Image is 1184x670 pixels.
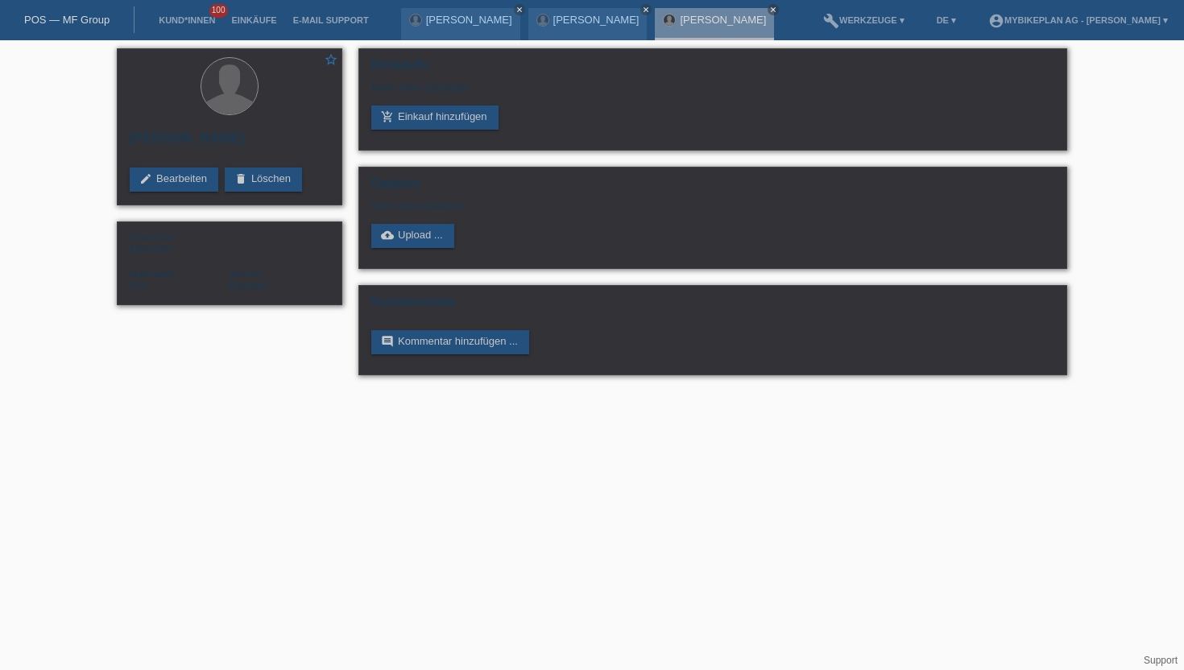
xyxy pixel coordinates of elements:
a: cloud_uploadUpload ... [371,224,454,248]
h2: [PERSON_NAME] [130,130,329,155]
a: [PERSON_NAME] [680,14,766,26]
i: add_shopping_cart [381,110,394,123]
i: cloud_upload [381,229,394,242]
a: deleteLöschen [225,167,302,192]
div: Noch keine Einkäufe [371,81,1054,105]
i: close [769,6,777,14]
i: close [642,6,650,14]
a: star_border [324,52,338,69]
span: 100 [209,4,229,18]
a: add_shopping_cartEinkauf hinzufügen [371,105,499,130]
h2: Kommentare [371,294,1054,318]
div: Männlich [130,230,230,254]
a: DE ▾ [929,15,964,25]
i: account_circle [988,13,1004,29]
span: Geschlecht [130,232,174,242]
a: E-Mail Support [285,15,377,25]
i: comment [381,335,394,348]
i: delete [234,172,247,185]
h2: Einkäufe [371,57,1054,81]
a: account_circleMybikeplan AG - [PERSON_NAME] ▾ [980,15,1176,25]
span: Sprache [230,269,263,279]
i: build [823,13,839,29]
i: edit [139,172,152,185]
a: [PERSON_NAME] [553,14,640,26]
a: buildWerkzeuge ▾ [815,15,913,25]
a: POS — MF Group [24,14,110,26]
a: close [640,4,652,15]
a: close [514,4,525,15]
i: star_border [324,52,338,67]
span: Nationalität [130,269,174,279]
a: close [768,4,779,15]
h2: Dateien [371,176,1054,200]
a: commentKommentar hinzufügen ... [371,330,529,354]
span: Schweiz [130,279,145,292]
a: Einkäufe [223,15,284,25]
a: Support [1144,655,1178,666]
i: close [515,6,524,14]
div: Noch keine Dateien [371,200,863,212]
a: [PERSON_NAME] [426,14,512,26]
a: Kund*innen [151,15,223,25]
span: Deutsch [230,279,268,292]
a: editBearbeiten [130,167,218,192]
